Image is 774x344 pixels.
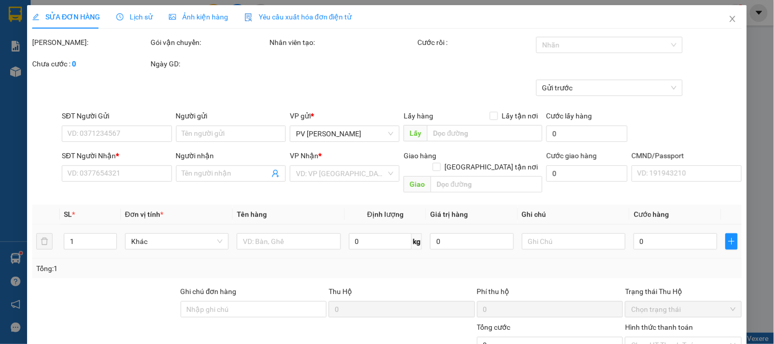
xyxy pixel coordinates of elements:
[404,152,437,160] span: Giao hàng
[522,233,626,250] input: Ghi Chú
[36,233,53,250] button: delete
[97,46,144,54] span: 17:56:29 [DATE]
[35,71,74,83] span: PV [PERSON_NAME]
[441,161,542,173] span: [GEOGRAPHIC_DATA] tận nơi
[546,126,628,142] input: Cước lấy hàng
[32,13,100,21] span: SỬA ĐƠN HÀNG
[181,287,237,296] label: Ghi chú đơn hàng
[116,13,123,20] span: clock-circle
[726,237,737,245] span: plus
[412,233,422,250] span: kg
[10,23,23,48] img: logo
[32,37,148,48] div: [PERSON_NAME]:
[151,37,267,48] div: Gói vận chuyển:
[102,38,144,46] span: GN09250308
[131,234,222,249] span: Khác
[518,205,630,225] th: Ghi chú
[176,110,286,121] div: Người gửi
[477,286,623,301] div: Phí thu hộ
[62,150,171,161] div: SĐT Người Nhận
[32,58,148,69] div: Chưa cước :
[431,176,542,192] input: Dọc đường
[103,71,119,77] span: VP 214
[181,301,327,317] input: Ghi chú đơn hàng
[32,13,39,20] span: edit
[35,61,118,69] strong: BIÊN NHẬN GỬI HÀNG HOÁ
[176,150,286,161] div: Người nhận
[169,13,228,21] span: Ảnh kiện hàng
[726,233,738,250] button: plus
[64,210,72,218] span: SL
[718,5,747,34] button: Close
[542,80,677,95] span: Gửi trước
[625,286,741,297] div: Trạng thái Thu Hộ
[631,302,735,317] span: Chọn trạng thái
[244,13,253,21] img: icon
[290,110,400,121] div: VP gửi
[237,210,267,218] span: Tên hàng
[169,13,176,20] span: picture
[329,287,352,296] span: Thu Hộ
[72,60,76,68] b: 0
[237,233,340,250] input: VD: Bàn, Ghế
[62,110,171,121] div: SĐT Người Gửi
[729,15,737,23] span: close
[546,152,597,160] label: Cước giao hàng
[271,169,280,178] span: user-add
[296,126,393,141] span: PV Gia Nghĩa
[36,263,299,274] div: Tổng: 1
[404,176,431,192] span: Giao
[418,37,534,48] div: Cước rồi :
[634,210,669,218] span: Cước hàng
[428,125,542,141] input: Dọc đường
[367,210,404,218] span: Định lượng
[151,58,267,69] div: Ngày GD:
[625,323,693,331] label: Hình thức thanh toán
[477,323,511,331] span: Tổng cước
[269,37,416,48] div: Nhân viên tạo:
[116,13,153,21] span: Lịch sử
[430,210,468,218] span: Giá trị hàng
[78,71,94,86] span: Nơi nhận:
[632,150,741,161] div: CMND/Passport
[27,16,83,55] strong: CÔNG TY TNHH [GEOGRAPHIC_DATA] 214 QL13 - P.26 - Q.BÌNH THẠNH - TP HCM 1900888606
[244,13,352,21] span: Yêu cầu xuất hóa đơn điện tử
[404,125,428,141] span: Lấy
[498,110,542,121] span: Lấy tận nơi
[546,112,592,120] label: Cước lấy hàng
[290,152,318,160] span: VP Nhận
[546,165,628,182] input: Cước giao hàng
[404,112,434,120] span: Lấy hàng
[125,210,163,218] span: Đơn vị tính
[10,71,21,86] span: Nơi gửi:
